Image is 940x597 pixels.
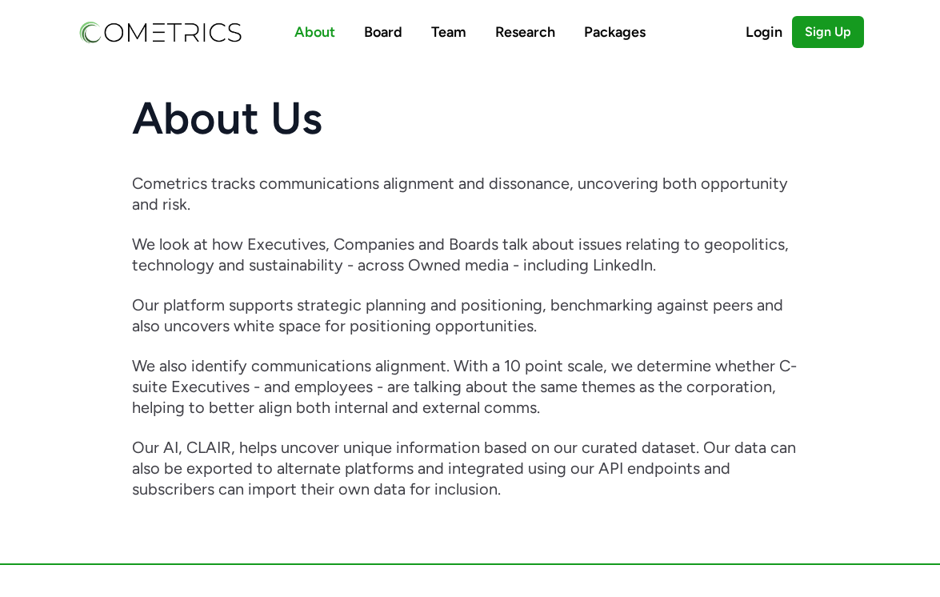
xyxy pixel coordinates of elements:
[132,173,808,214] p: Cometrics tracks communications alignment and dissonance, uncovering both opportunity and risk.
[495,23,555,41] a: Research
[746,21,792,43] a: Login
[584,23,646,41] a: Packages
[77,18,243,46] img: Cometrics
[792,16,864,48] a: Sign Up
[431,23,466,41] a: Team
[364,23,402,41] a: Board
[132,234,808,275] p: We look at how Executives, Companies and Boards talk about issues relating to geopolitics, techno...
[132,294,808,336] p: Our platform supports strategic planning and positioning, benchmarking against peers and also unc...
[132,355,808,418] p: We also identify communications alignment. With a 10 point scale, we determine whether C-suite Ex...
[132,96,808,141] h1: About Us
[132,437,808,499] p: Our AI, CLAIR, helps uncover unique information based on our curated dataset. Our data can also b...
[294,23,335,41] a: About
